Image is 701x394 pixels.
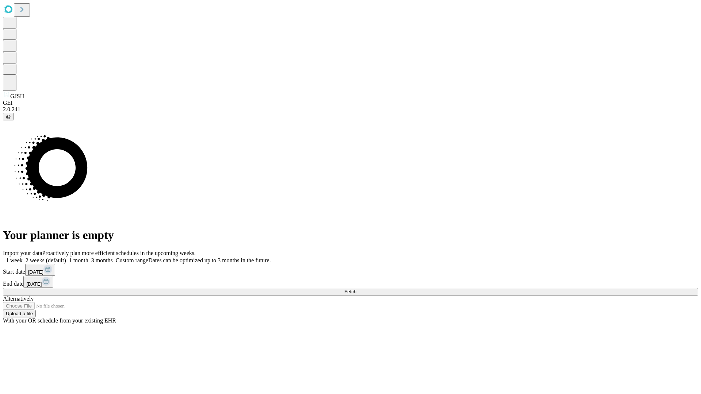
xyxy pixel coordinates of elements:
span: GJSH [10,93,24,99]
span: Dates can be optimized up to 3 months in the future. [148,257,271,263]
button: Fetch [3,288,698,295]
span: Proactively plan more efficient schedules in the upcoming weeks. [42,250,196,256]
div: End date [3,276,698,288]
span: 3 months [91,257,113,263]
span: Alternatively [3,295,34,302]
span: Custom range [116,257,148,263]
span: 1 week [6,257,23,263]
span: @ [6,114,11,119]
span: [DATE] [28,269,43,275]
div: GEI [3,100,698,106]
h1: Your planner is empty [3,228,698,242]
button: Upload a file [3,310,36,317]
button: [DATE] [23,276,53,288]
div: 2.0.241 [3,106,698,113]
div: Start date [3,264,698,276]
button: [DATE] [25,264,55,276]
span: Fetch [344,289,356,294]
span: 2 weeks (default) [26,257,66,263]
span: With your OR schedule from your existing EHR [3,317,116,324]
span: Import your data [3,250,42,256]
button: @ [3,113,14,120]
span: [DATE] [26,281,42,287]
span: 1 month [69,257,88,263]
